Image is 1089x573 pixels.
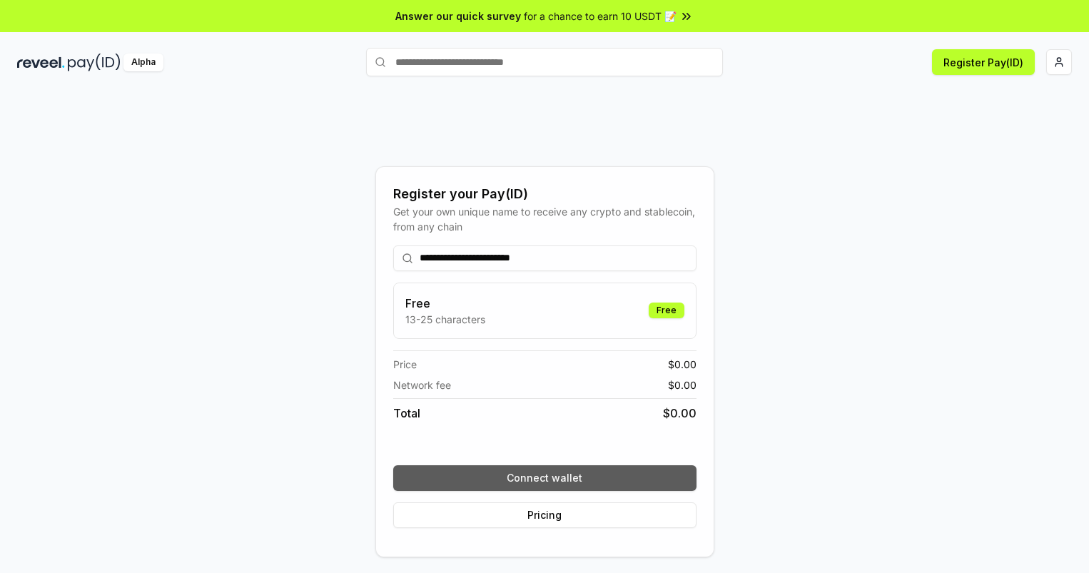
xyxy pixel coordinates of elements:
[405,312,485,327] p: 13-25 characters
[393,377,451,392] span: Network fee
[393,405,420,422] span: Total
[405,295,485,312] h3: Free
[393,465,697,491] button: Connect wallet
[649,303,684,318] div: Free
[17,54,65,71] img: reveel_dark
[68,54,121,71] img: pay_id
[123,54,163,71] div: Alpha
[393,204,697,234] div: Get your own unique name to receive any crypto and stablecoin, from any chain
[395,9,521,24] span: Answer our quick survey
[393,502,697,528] button: Pricing
[524,9,677,24] span: for a chance to earn 10 USDT 📝
[932,49,1035,75] button: Register Pay(ID)
[393,184,697,204] div: Register your Pay(ID)
[663,405,697,422] span: $ 0.00
[668,377,697,392] span: $ 0.00
[393,357,417,372] span: Price
[668,357,697,372] span: $ 0.00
